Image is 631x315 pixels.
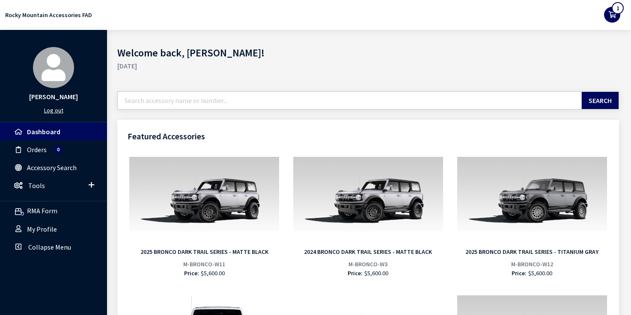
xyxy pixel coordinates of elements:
img: Ray Goodwin [33,47,74,88]
span: $5,600.00 [364,269,388,277]
img: Image for 2025 BRONCO DARK TRAIL SERIES - MATTE BLACK [129,157,279,241]
span: $5,600.00 [528,269,552,277]
div: 2024 BRONCO DARK TRAIL SERIES - MATTE BLACK [292,247,445,256]
span: $5,600.00 [201,269,225,277]
input: Search accessory name or number... [117,91,582,109]
h1: Welcome back, [PERSON_NAME]! [117,45,619,61]
span: Price: [184,269,199,277]
span: Collapse Menu [28,243,71,251]
div: M-BRONCO-W12 [455,260,608,269]
img: Image for 2025 BRONCO DARK TRAIL SERIES - TITANIUM GRAY [457,157,607,241]
span: Price: [512,269,527,277]
span: RMA Form [27,207,57,215]
a: Rocky Mountain Accessories FAD [5,11,92,19]
button: 2024 BRONCO DARK TRAIL SERIES - MATTE BLACK M-BRONCO-W3 Price:$5,600.00 [292,156,445,278]
button: Search [581,91,619,109]
h2: Featured Accessories [128,130,609,143]
button: 2025 BRONCO DARK TRAIL SERIES - TITANIUM GRAY M-BRONCO-W12 Price:$5,600.00 [455,156,609,278]
div: 2025 BRONCO DARK TRAIL SERIES - MATTE BLACK [128,247,281,256]
button: 2025 BRONCO DARK TRAIL SERIES - MATTE BLACK M-BRONCO-W11 Price:$5,600.00 [128,156,281,278]
span: Total number of active orders [54,145,63,154]
div: M-BRONCO-W3 [292,260,445,269]
span: My Profile [27,225,57,233]
span: Tools [28,181,45,190]
span: Accessory Search [27,163,77,172]
span: Price: [348,269,363,277]
div: M-BRONCO-W11 [128,260,281,269]
a: Log out [44,106,63,114]
img: Image for 2024 BRONCO DARK TRAIL SERIES - MATTE BLACK [293,157,443,241]
span: Dashboard [27,127,60,136]
span: Orders [27,145,47,154]
h3: [PERSON_NAME] [9,91,98,102]
span: item count [612,2,624,14]
h2: [DATE] [117,61,619,71]
div: 2025 BRONCO DARK TRAIL SERIES - TITANIUM GRAY [455,247,608,256]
